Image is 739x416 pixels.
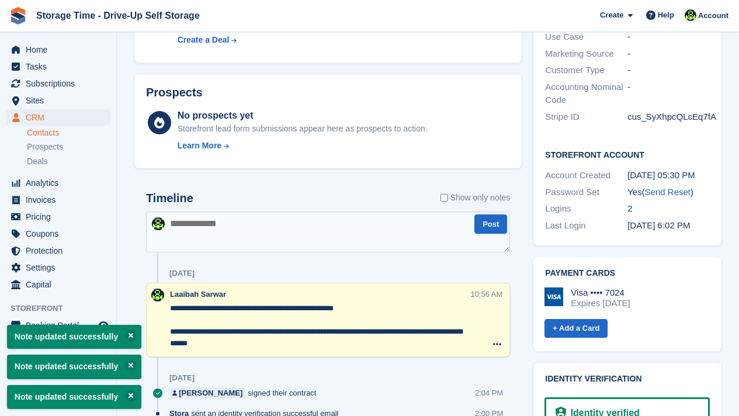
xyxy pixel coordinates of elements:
h2: Storefront Account [545,148,710,160]
div: Yes [627,186,710,199]
input: Show only notes [440,192,448,204]
div: - [627,64,710,77]
div: - [627,81,710,107]
a: menu [6,226,110,242]
span: Help [658,9,674,21]
span: Storefront [11,303,116,314]
div: [DATE] [169,373,195,383]
div: Visa •••• 7024 [571,287,630,298]
a: menu [6,276,110,293]
div: 2:04 PM [475,387,503,398]
div: - [627,47,710,61]
h2: Payment cards [545,269,710,278]
span: Analytics [26,175,96,191]
a: menu [6,92,110,109]
div: - [627,30,710,44]
img: Laaibah Sarwar [685,9,696,21]
div: 10:56 AM [470,289,502,300]
p: Note updated successfully [7,355,141,379]
a: menu [6,58,110,75]
div: Last Login [545,219,627,233]
div: [PERSON_NAME] [179,387,242,398]
a: [PERSON_NAME] [169,387,245,398]
h2: Timeline [146,192,193,205]
span: Account [698,10,728,22]
button: Post [474,214,507,234]
a: menu [6,317,110,334]
time: 2025-09-01 17:02:02 UTC [627,220,690,230]
span: Coupons [26,226,96,242]
div: Expires [DATE] [571,298,630,308]
div: signed their contract [169,387,322,398]
div: cus_SyXhpcQLcEq7fA [627,110,710,124]
div: Password Set [545,186,627,199]
span: Pricing [26,209,96,225]
span: Sites [26,92,96,109]
div: Use Case [545,30,627,44]
span: ( ) [642,187,693,197]
h2: Prospects [146,86,203,99]
span: Invoices [26,192,96,208]
a: menu [6,41,110,58]
img: Laaibah Sarwar [152,217,165,230]
span: Booking Portal [26,317,96,334]
div: [DATE] 05:30 PM [627,169,710,182]
span: Settings [26,259,96,276]
a: Storage Time - Drive-Up Self Storage [32,6,204,25]
a: Learn More [178,140,428,152]
div: No prospects yet [178,109,428,123]
a: Contacts [27,127,110,138]
a: menu [6,75,110,92]
div: Create a Deal [178,34,230,46]
span: Subscriptions [26,75,96,92]
img: stora-icon-8386f47178a22dfd0bd8f6a31ec36ba5ce8667c1dd55bd0f319d3a0aa187defe.svg [9,7,27,25]
img: Laaibah Sarwar [151,289,164,301]
div: [DATE] [169,269,195,278]
a: menu [6,259,110,276]
a: menu [6,192,110,208]
h2: Identity verification [545,375,710,384]
a: + Add a Card [544,319,608,338]
div: Customer Type [545,64,627,77]
a: Send Reset [645,187,691,197]
div: Marketing Source [545,47,627,61]
div: Logins [545,202,627,216]
span: Prospects [27,141,63,152]
span: Home [26,41,96,58]
a: Prospects [27,141,110,153]
span: Protection [26,242,96,259]
label: Show only notes [440,192,511,204]
span: Create [600,9,623,21]
a: Deals [27,155,110,168]
div: Storefront lead form submissions appear here as prospects to action. [178,123,428,135]
div: Stripe ID [545,110,627,124]
a: menu [6,109,110,126]
span: Tasks [26,58,96,75]
div: 2 [627,202,710,216]
p: Note updated successfully [7,325,141,349]
p: Note updated successfully [7,385,141,409]
a: Create a Deal [178,34,422,46]
a: menu [6,175,110,191]
a: Preview store [96,318,110,332]
span: CRM [26,109,96,126]
div: Learn More [178,140,221,152]
div: Account Created [545,169,627,182]
div: Accounting Nominal Code [545,81,627,107]
span: Capital [26,276,96,293]
img: Visa Logo [544,287,563,306]
span: Deals [27,156,48,167]
a: menu [6,209,110,225]
span: Laaibah Sarwar [170,290,226,299]
a: menu [6,242,110,259]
